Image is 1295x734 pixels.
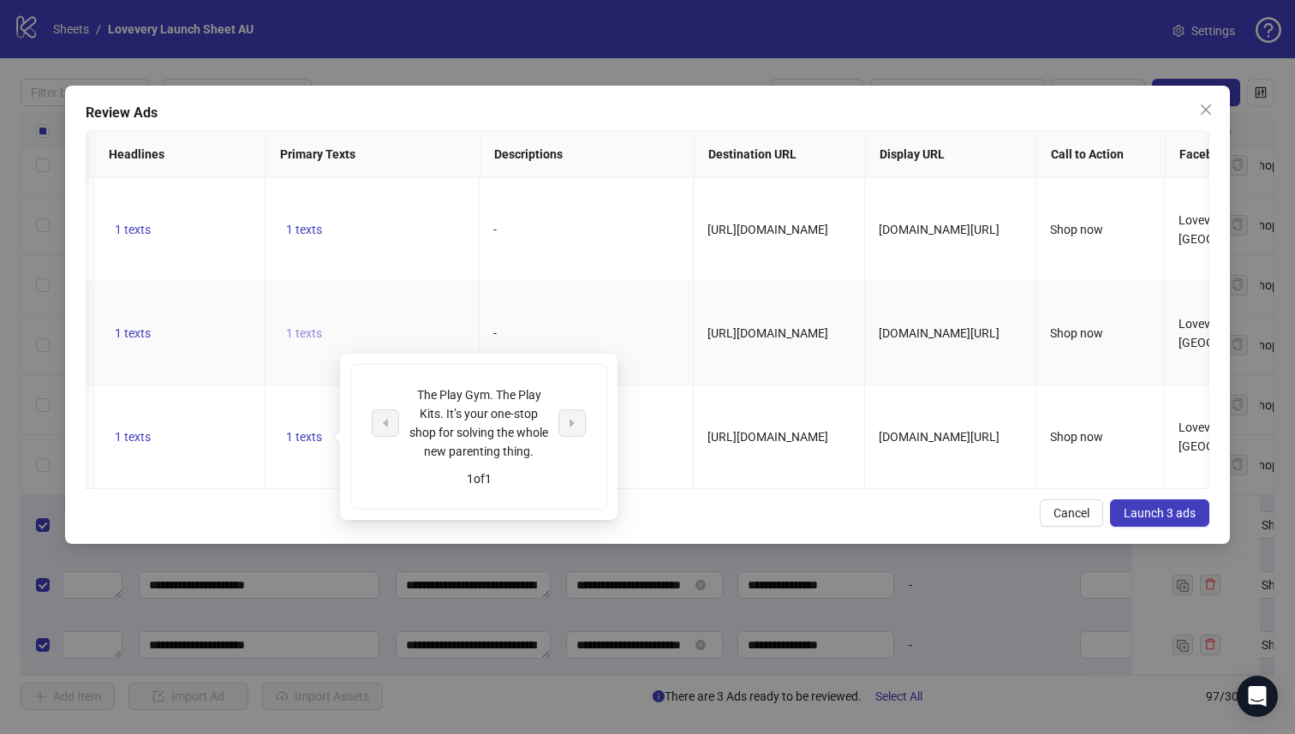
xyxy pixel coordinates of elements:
button: Close [1192,96,1220,123]
span: [URL][DOMAIN_NAME] [707,430,828,444]
th: Primary Texts [266,131,480,178]
span: 1 texts [286,430,322,444]
th: Call to Action [1037,131,1166,178]
button: 1 texts [108,219,158,240]
span: 1 texts [115,223,151,236]
div: Lovevery [GEOGRAPHIC_DATA] [1179,211,1294,248]
span: Shop now [1050,223,1103,236]
span: [DOMAIN_NAME][URL] [879,223,1000,236]
div: 1 of 1 [372,469,586,488]
button: 1 texts [108,323,158,343]
div: The Play Gym. The Play Kits. It’s your one-stop shop for solving the whole new parenting thing. [408,385,550,461]
th: Destination URL [695,131,866,178]
div: Lovevery [GEOGRAPHIC_DATA] [1179,314,1294,352]
span: Launch 3 ads [1124,506,1196,520]
button: Launch 3 ads [1110,499,1209,527]
div: Review Ads [86,103,1210,123]
span: [URL][DOMAIN_NAME] [707,326,828,340]
span: Cancel [1053,506,1089,520]
button: 1 texts [279,323,329,343]
span: 1 texts [286,223,322,236]
span: - [493,326,497,340]
span: close [1199,103,1213,116]
span: [URL][DOMAIN_NAME] [707,223,828,236]
span: 1 texts [286,326,322,340]
span: Shop now [1050,430,1103,444]
th: Display URL [866,131,1037,178]
span: 1 texts [115,326,151,340]
span: Shop now [1050,326,1103,340]
div: Lovevery [GEOGRAPHIC_DATA] [1179,418,1294,456]
th: Headlines [95,131,266,178]
span: [DOMAIN_NAME][URL] [879,326,1000,340]
span: [DOMAIN_NAME][URL] [879,430,1000,444]
button: 1 texts [108,427,158,447]
th: Descriptions [480,131,695,178]
th: Facebook Page [1166,131,1294,178]
span: - [493,223,497,236]
button: 1 texts [279,219,329,240]
div: Open Intercom Messenger [1237,676,1278,717]
button: Cancel [1040,499,1103,527]
span: 1 texts [115,430,151,444]
button: 1 texts [279,427,329,447]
